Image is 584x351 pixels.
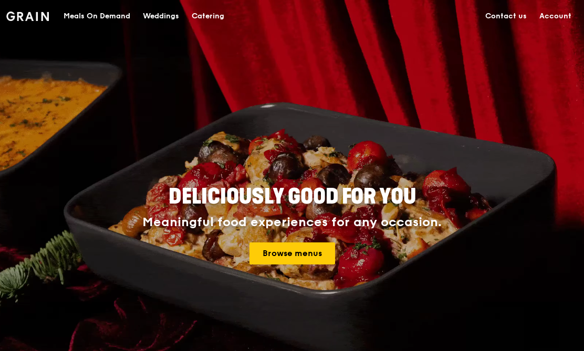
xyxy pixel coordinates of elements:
a: Account [533,1,578,32]
div: Meaningful food experiences for any occasion. [103,215,481,230]
a: Browse menus [249,242,335,264]
a: Weddings [137,1,185,32]
div: Meals On Demand [64,1,130,32]
div: Weddings [143,1,179,32]
div: Catering [192,1,224,32]
a: Contact us [479,1,533,32]
img: Grain [6,12,49,21]
span: Deliciously good for you [169,184,416,209]
a: Catering [185,1,231,32]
